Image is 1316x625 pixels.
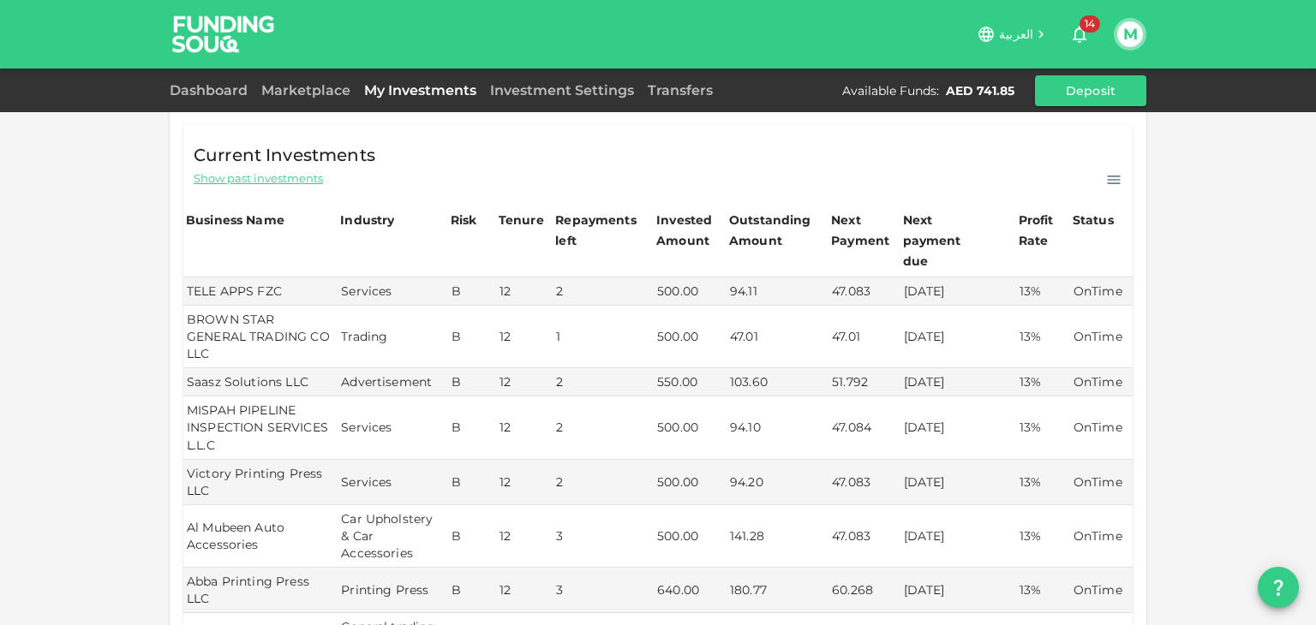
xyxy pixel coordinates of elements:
td: 60.268 [828,568,900,613]
button: M [1117,21,1143,47]
td: [DATE] [900,277,1016,306]
td: Saasz Solutions LLC [183,368,338,396]
div: Risk [451,210,485,230]
td: MISPAH PIPELINE INSPECTION SERVICES L.L.C [183,396,338,459]
td: B [448,306,496,368]
td: B [448,396,496,459]
td: 500.00 [654,396,727,459]
a: My Investments [357,82,483,98]
td: 51.792 [828,368,900,396]
td: [DATE] [900,368,1016,396]
td: 12 [496,277,553,306]
td: B [448,568,496,613]
td: [DATE] [900,396,1016,459]
td: OnTime [1070,306,1133,368]
td: 550.00 [654,368,727,396]
td: 47.083 [828,277,900,306]
td: 47.083 [828,460,900,505]
span: Current Investments [194,141,375,169]
td: OnTime [1070,368,1133,396]
a: Investment Settings [483,82,641,98]
td: OnTime [1070,568,1133,613]
div: Status [1073,210,1116,230]
td: 1 [553,306,654,368]
td: [DATE] [900,306,1016,368]
span: Show past investments [194,170,323,187]
td: OnTime [1070,505,1133,568]
td: 2 [553,368,654,396]
td: 12 [496,460,553,505]
td: 13% [1016,568,1070,613]
div: Repayments left [555,210,641,251]
td: 13% [1016,460,1070,505]
td: Car Upholstery & Car Accessories [338,505,447,568]
td: 13% [1016,396,1070,459]
a: Marketplace [254,82,357,98]
td: 13% [1016,306,1070,368]
div: Outstanding Amount [729,210,815,251]
td: OnTime [1070,277,1133,306]
td: [DATE] [900,460,1016,505]
div: Invested Amount [656,210,724,251]
td: 500.00 [654,460,727,505]
td: 94.11 [727,277,828,306]
td: Al Mubeen Auto Accessories [183,505,338,568]
button: 14 [1062,17,1097,51]
td: 13% [1016,277,1070,306]
td: 94.20 [727,460,828,505]
td: Trading [338,306,447,368]
td: B [448,460,496,505]
td: 47.083 [828,505,900,568]
td: 141.28 [727,505,828,568]
td: 2 [553,396,654,459]
td: 3 [553,505,654,568]
button: Deposit [1035,75,1146,106]
td: Services [338,460,447,505]
td: OnTime [1070,460,1133,505]
td: 640.00 [654,568,727,613]
td: [DATE] [900,505,1016,568]
td: Victory Printing Press LLC [183,460,338,505]
td: 500.00 [654,306,727,368]
div: Tenure [499,210,544,230]
span: العربية [999,27,1033,42]
td: B [448,505,496,568]
td: OnTime [1070,396,1133,459]
div: Profit Rate [1019,210,1068,251]
td: Services [338,396,447,459]
td: Abba Printing Press LLC [183,568,338,613]
div: Next Payment [831,210,897,251]
td: 47.01 [727,306,828,368]
button: question [1258,567,1299,608]
div: Business Name [186,210,284,230]
td: 12 [496,368,553,396]
div: Next payment due [903,210,989,271]
td: 94.10 [727,396,828,459]
div: Available Funds : [842,82,939,99]
div: Industry [340,210,394,230]
td: 180.77 [727,568,828,613]
td: 2 [553,277,654,306]
td: 12 [496,568,553,613]
td: 12 [496,396,553,459]
td: B [448,368,496,396]
a: Transfers [641,82,720,98]
td: 12 [496,505,553,568]
div: AED 741.85 [946,82,1014,99]
td: Advertisement [338,368,447,396]
td: 500.00 [654,505,727,568]
td: 47.01 [828,306,900,368]
td: 13% [1016,505,1070,568]
td: B [448,277,496,306]
td: Printing Press [338,568,447,613]
td: 13% [1016,368,1070,396]
a: Dashboard [170,82,254,98]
